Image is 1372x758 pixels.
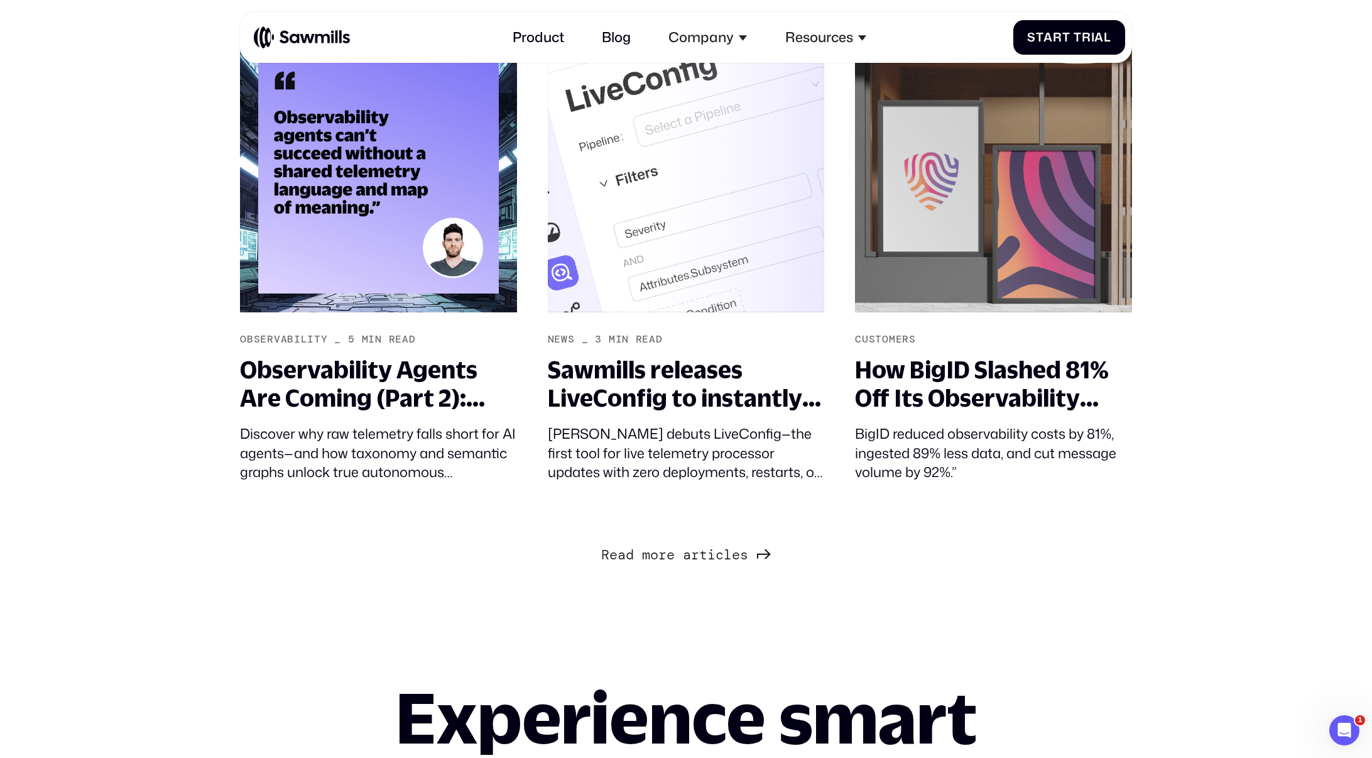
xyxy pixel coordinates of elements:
[1355,715,1365,725] span: 1
[503,19,575,56] a: Product
[691,547,699,563] span: r
[1043,30,1053,45] span: a
[592,19,641,56] a: Blog
[785,29,853,45] div: Resources
[1091,30,1095,45] span: i
[1104,30,1111,45] span: l
[1053,30,1062,45] span: r
[595,333,602,346] div: 3
[1074,30,1082,45] span: T
[707,547,716,563] span: i
[1036,30,1044,45] span: t
[775,19,876,56] div: Resources
[1062,30,1070,45] span: t
[240,542,1132,566] div: List
[362,333,416,346] div: min read
[658,19,758,56] div: Company
[683,547,691,563] span: a
[650,547,658,563] span: o
[548,333,575,346] div: News
[1027,30,1036,45] span: S
[609,333,663,346] div: min read
[1013,20,1125,55] a: StartTrial
[618,547,626,563] span: a
[699,547,707,563] span: t
[536,23,837,494] a: News_3min readSawmills releases LiveConfig to instantly configure your telemetry pipeline without...
[855,356,1131,412] div: How BigID Slashed 81% Off Its Observability Costs with Sawmills
[548,356,824,412] div: Sawmills releases LiveConfig to instantly configure your telemetry pipeline without deployment
[724,547,732,563] span: l
[732,547,740,563] span: e
[855,424,1131,482] div: BigID reduced observability costs by 81%, ingested 89% less data, and cut message volume by 92%.”
[658,547,667,563] span: r
[334,333,341,346] div: _
[1082,30,1091,45] span: r
[240,424,516,482] div: Discover why raw telemetry falls short for AI agents—and how taxonomy and semantic graphs unlock ...
[240,356,516,412] div: Observability Agents Are Coming (Part 2): Telemetry Taxonomy and Semantics – The Missing Link
[348,333,355,346] div: 5
[667,547,675,563] span: e
[843,23,1144,494] a: CustomersHow BigID Slashed 81% Off Its Observability Costs with SawmillsBigID reduced observabili...
[601,547,609,563] span: R
[228,23,529,494] a: Observability_5min readObservability Agents Are Coming (Part 2): Telemetry Taxonomy and Semantics...
[609,547,618,563] span: e
[855,333,915,346] div: Customers
[626,547,634,563] span: d
[716,547,724,563] span: c
[740,547,748,563] span: s
[582,333,589,346] div: _
[1329,715,1359,745] iframe: Intercom live chat
[601,542,770,566] a: Next Page
[642,547,650,563] span: m
[240,333,327,346] div: Observability
[548,424,824,482] div: [PERSON_NAME] debuts LiveConfig—the first tool for live telemetry processor updates with zero dep...
[668,29,734,45] div: Company
[1094,30,1104,45] span: a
